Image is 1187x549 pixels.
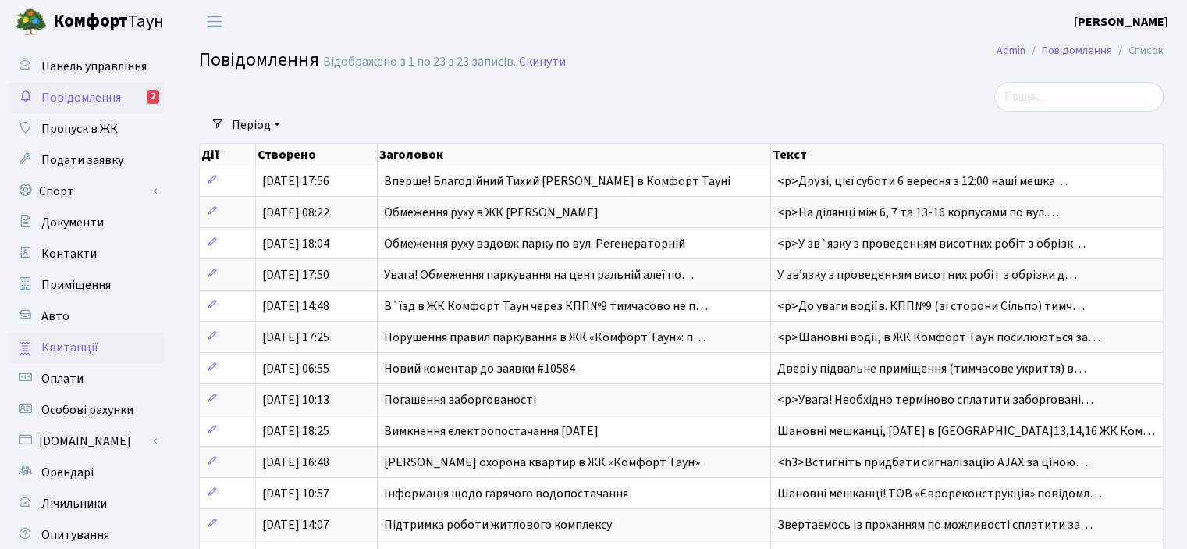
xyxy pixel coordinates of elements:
span: Подати заявку [41,152,123,169]
li: Список [1112,42,1164,59]
span: [DATE] 10:57 [262,485,329,502]
div: Відображено з 1 по 23 з 23 записів. [323,55,516,70]
img: logo.png [16,6,47,37]
span: Панель управління [41,58,147,75]
span: [DATE] 17:56 [262,173,329,190]
span: У звʼязку з проведенням висотних робіт з обрізки д… [777,266,1077,283]
span: Вперше! Благодійний Тихий [PERSON_NAME] в Комфорт Тауні [384,173,730,190]
span: В`їзд в ЖК Комфорт Таун через КПП№9 тимчасово не п… [384,298,708,315]
span: Погашення заборгованості [384,391,536,408]
a: [PERSON_NAME] [1074,12,1168,31]
input: Пошук... [994,82,1164,112]
a: Скинути [519,55,566,70]
span: Обмеження руху вздовж парку по вул. Регенераторній [384,235,685,252]
th: Текст [771,144,1164,166]
span: Шановні мешканці! ТОВ «Єврореконструкція» повідомл… [777,485,1102,502]
span: [DATE] 08:22 [262,204,329,221]
span: Підтримка роботи житлового комплексу [384,516,612,533]
span: [DATE] 18:04 [262,235,329,252]
span: Особові рахунки [41,401,133,419]
span: [DATE] 10:13 [262,391,329,408]
a: Контакти [8,238,164,269]
span: Повідомлення [41,89,121,106]
span: Обмеження руху в ЖК [PERSON_NAME] [384,204,599,221]
span: Авто [41,308,69,325]
span: [DATE] 14:48 [262,298,329,315]
a: Період [226,112,286,138]
span: Увага! Обмеження паркування на центральній алеї по… [384,266,694,283]
span: Оплати [41,370,84,387]
a: [DOMAIN_NAME] [8,426,164,457]
span: [PERSON_NAME] охорона квартир в ЖК «Комфорт Таун» [384,454,700,471]
span: Порушення правил паркування в ЖК «Комфорт Таун»: п… [384,329,705,346]
span: Орендарі [41,464,94,481]
span: Вимкнення електропостачання [DATE] [384,422,599,440]
span: Пропуск в ЖК [41,120,118,137]
span: Повідомлення [199,46,319,73]
a: Приміщення [8,269,164,301]
a: Лічильники [8,488,164,519]
span: [DATE] 06:55 [262,360,329,377]
a: Орендарі [8,457,164,488]
a: Документи [8,207,164,238]
a: Пропуск в ЖК [8,113,164,144]
b: Комфорт [53,9,128,34]
a: Авто [8,301,164,332]
span: [DATE] 17:50 [262,266,329,283]
a: Спорт [8,176,164,207]
div: 2 [147,90,159,104]
span: Лічильники [41,495,107,512]
span: <h3>Встигніть придбати сигналізацію AJAX за ціною… [777,454,1088,471]
a: Подати заявку [8,144,164,176]
th: Створено [256,144,378,166]
a: Повідомлення2 [8,82,164,113]
span: [DATE] 17:25 [262,329,329,346]
span: Звертаємось із проханням по можливості сплатити за… [777,516,1093,533]
a: Admin [997,42,1025,59]
span: Приміщення [41,276,111,294]
span: Інформація щодо гарячого водопостачання [384,485,628,502]
span: Опитування [41,526,109,544]
a: Оплати [8,363,164,394]
span: <p>На ділянці між 6, 7 та 13-16 корпусами по вул.… [777,204,1059,221]
th: Заголовок [378,144,771,166]
span: Таун [53,9,164,35]
nav: breadcrumb [973,34,1187,67]
span: <p>Увага! Необхідно терміново сплатити заборговані… [777,391,1093,408]
a: Повідомлення [1042,42,1112,59]
span: [DATE] 18:25 [262,422,329,440]
span: <p>До уваги водіїв. КПП№9 (зі сторони Сільпо) тимч… [777,298,1085,315]
th: Дії [200,144,256,166]
span: Двері у підвальне приміщення (тимчасове укриття) в… [777,360,1086,377]
span: [DATE] 16:48 [262,454,329,471]
span: [DATE] 14:07 [262,516,329,533]
a: Панель управління [8,51,164,82]
span: Контакти [41,245,97,262]
span: Шановні мешканці, [DATE] в [GEOGRAPHIC_DATA]13,14,16 ЖК Ком… [777,422,1155,440]
a: Особові рахунки [8,394,164,426]
a: Квитанції [8,332,164,363]
span: Документи [41,214,104,231]
button: Переключити навігацію [195,9,234,34]
b: [PERSON_NAME] [1074,13,1168,30]
span: <p>Друзі, цієї суботи 6 вересня з 12:00 наші мешка… [777,173,1068,190]
span: Квитанції [41,339,98,356]
span: <p>Шановні водії, в ЖК Комфорт Таун посилюються за… [777,329,1100,346]
span: Новий коментар до заявки #10584 [384,360,575,377]
span: <p>У зв`язку з проведенням висотних робіт з обрізк… [777,235,1086,252]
